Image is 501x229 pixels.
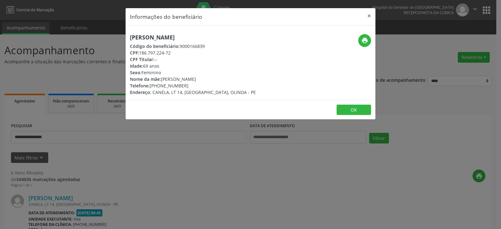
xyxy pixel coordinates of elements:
button: OK [337,105,371,115]
button: print [358,34,371,47]
span: CANELA, LT 14, [GEOGRAPHIC_DATA], OLINDA - PE [152,89,256,95]
div: 9000166839 [130,43,256,49]
span: Código do beneficiário: [130,43,180,49]
div: [PERSON_NAME] [130,76,256,82]
div: 69 anos [130,63,256,69]
i: print [361,37,368,44]
h5: [PERSON_NAME] [130,34,256,41]
span: Telefone: [130,83,150,89]
button: Close [363,8,375,23]
span: Endereço: [130,89,151,95]
span: CPF Titular: [130,56,154,62]
div: [PHONE_NUMBER] [130,82,256,89]
h5: Informações do beneficiário [130,13,202,21]
span: CPF: [130,50,139,56]
span: Nome da mãe: [130,76,161,82]
div: 186.797.224-72 [130,49,256,56]
span: Idade: [130,63,143,69]
div: -- [130,56,256,63]
div: Feminino [130,69,256,76]
span: Sexo: [130,70,142,75]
